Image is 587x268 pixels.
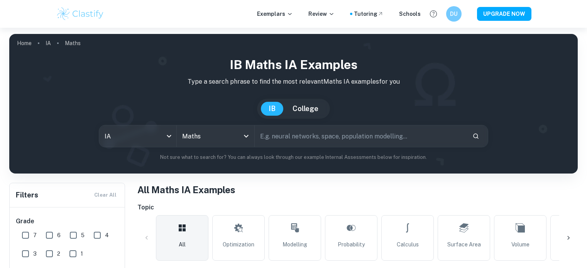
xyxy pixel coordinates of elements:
[33,231,37,239] span: 7
[241,131,252,142] button: Open
[81,249,83,258] span: 1
[446,6,462,22] button: DU
[397,240,419,249] span: Calculus
[427,7,440,20] button: Help and Feedback
[65,39,81,47] p: Maths
[477,7,531,21] button: UPGRADE NOW
[99,125,176,147] div: IA
[15,153,572,161] p: Not sure what to search for? You can always look through our example Internal Assessments below f...
[223,240,254,249] span: Optimization
[449,10,458,18] h6: DU
[257,10,293,18] p: Exemplars
[16,190,38,201] h6: Filters
[511,240,529,249] span: Volume
[9,34,578,174] img: profile cover
[33,249,37,258] span: 3
[105,231,109,239] span: 4
[261,102,283,116] button: IB
[81,231,85,239] span: 5
[354,10,384,18] a: Tutoring
[338,240,365,249] span: Probability
[137,183,578,197] h1: All Maths IA Examples
[255,125,466,147] input: E.g. neural networks, space, population modelling...
[308,10,335,18] p: Review
[399,10,421,18] a: Schools
[15,77,572,86] p: Type a search phrase to find the most relevant Maths IA examples for you
[56,6,105,22] img: Clastify logo
[179,240,186,249] span: All
[17,38,32,49] a: Home
[16,217,119,226] h6: Grade
[57,231,61,239] span: 6
[285,102,326,116] button: College
[469,130,482,143] button: Search
[46,38,51,49] a: IA
[447,240,481,249] span: Surface Area
[137,203,578,212] h6: Topic
[283,240,307,249] span: Modelling
[57,249,60,258] span: 2
[15,56,572,74] h1: IB Maths IA examples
